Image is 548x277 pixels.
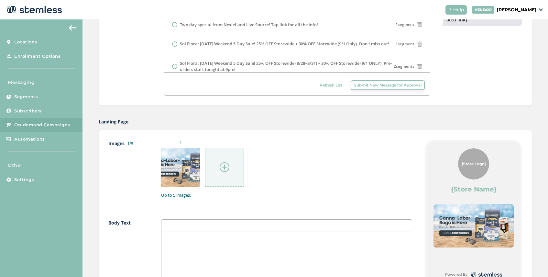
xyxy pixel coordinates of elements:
[14,39,37,45] span: Locations
[396,22,398,27] strong: 1
[14,122,70,128] span: On-demand Campaigns
[14,94,38,100] span: Segments
[161,140,200,145] small: 1
[320,82,342,88] span: Refresh List
[516,246,548,277] iframe: Chat Widget
[180,22,318,28] label: Two day special from Nexlef and Live Source! Tap link for all the info!
[161,192,412,199] label: Up to 5 images.
[539,8,543,11] img: icon_down-arrow-small-66adaf34.svg
[396,41,398,47] strong: 1
[99,118,128,125] label: Landing Page
[180,60,394,73] label: Sol Flora: [DATE] Weekend 5 Day Sale! 25% OFF Storewide (8/28–8/31) + 30% OFF Storewide (9/1 ONLY...
[448,8,452,12] img: icon-help-white-03924b79.svg
[497,6,536,13] p: [PERSON_NAME]
[5,3,62,16] img: logo-dark-0685b13c.svg
[14,136,45,143] span: Automations
[69,25,77,30] img: icon-arrow-back-accent-c549486e.svg
[180,41,389,47] label: Sol Flora: [DATE] Weekend 5 Day Sale! 25% OFF Storewide + 30% OFF Storewide (9/1 Only). Don't mis...
[161,148,200,187] img: prEEJbER7LUFpsguSpzrLsxHqEfuR0aQbdek2ZmkKlMFW4+SaVLqWYap9JiEpOgp5wVqDQtHTugog6MeWolVaor0DiWi4PBCP...
[108,140,148,198] label: Images
[451,185,497,194] label: {Store Name}
[354,82,422,88] span: Submit New Message for Approval
[472,6,494,14] div: VENDOR
[14,177,34,183] span: Settings
[453,6,464,13] span: Help
[14,53,60,60] span: Enrollment Options
[396,22,414,28] span: segment
[220,162,229,172] img: icon-circle-plus-45441306.svg
[394,63,396,69] strong: 2
[433,204,514,248] img: prEEJbER7LUFpsguSpzrLsxHqEfuR0aQbdek2ZmkKlMFW4+SaVLqWYap9JiEpOgp5wVqDQtHTugog6MeWolVaor0DiWi4PBCP...
[462,161,486,167] span: {Store Logo}
[351,80,425,90] button: Submit New Message for Approval
[394,63,414,69] span: segments
[14,108,42,114] span: Subscribers
[127,141,133,146] label: 1/5
[396,41,414,47] span: segment
[316,80,345,90] button: Refresh List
